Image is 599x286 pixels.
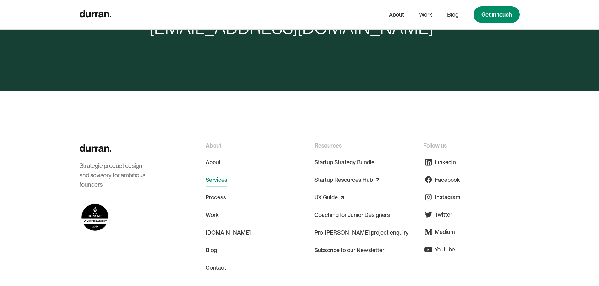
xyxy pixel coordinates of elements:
div: Medium [435,228,455,236]
div: Twitter [435,210,452,219]
a: Process [206,190,226,205]
a: Youtube [423,242,455,257]
div: Strategic product design and advisory for ambitious founders [80,161,152,189]
a: home [80,8,111,21]
div: Resources [314,141,342,150]
a: Linkedin [423,155,456,170]
div: About [206,141,221,150]
a: Services [206,172,227,187]
a: Work [206,208,219,223]
div: Linkedin [435,158,456,166]
a: [DOMAIN_NAME] [206,225,251,240]
a: Twitter [423,207,452,222]
img: Durran on DesignRush [80,202,111,233]
a: Facebook [423,172,460,187]
a: Instagram [423,190,460,205]
a: About [389,9,404,21]
a: UX Guide [314,192,338,202]
a: Startup Strategy Bundle [314,155,374,170]
div: Follow us [423,141,447,150]
a: Startup Resources Hub [314,175,373,185]
a: Medium [423,224,455,240]
a: Subscribe to our Newsletter [314,243,384,258]
a: Blog [206,243,217,258]
div: Facebook [435,175,460,184]
a: Contact [206,260,226,275]
a: Work [419,9,432,21]
a: Pro-[PERSON_NAME] project enquiry [314,225,408,240]
a: Coaching for Junior Designers [314,208,390,223]
a: Blog [447,9,458,21]
div: Instagram [435,193,460,201]
a: About [206,155,221,170]
a: Get in touch [474,6,520,23]
div: Youtube [435,245,455,254]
